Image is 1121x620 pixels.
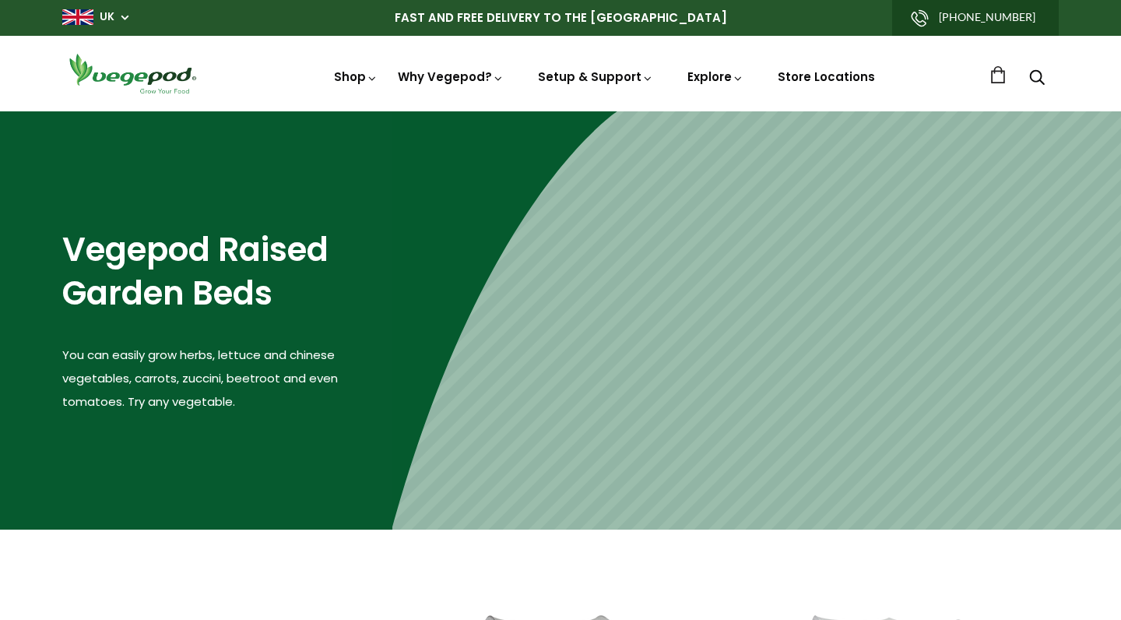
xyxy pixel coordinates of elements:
[687,69,743,85] a: Explore
[538,69,653,85] a: Setup & Support
[62,9,93,25] img: gb_large.png
[398,69,504,85] a: Why Vegepod?
[334,69,378,85] a: Shop
[100,9,114,25] a: UK
[62,51,202,96] img: Vegepod
[1029,71,1045,87] a: Search
[62,343,392,414] p: You can easily grow herbs, lettuce and chinese vegetables, carrots, zuccini, beetroot and even to...
[62,228,392,316] h2: Vegepod Raised Garden Beds
[778,69,875,85] a: Store Locations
